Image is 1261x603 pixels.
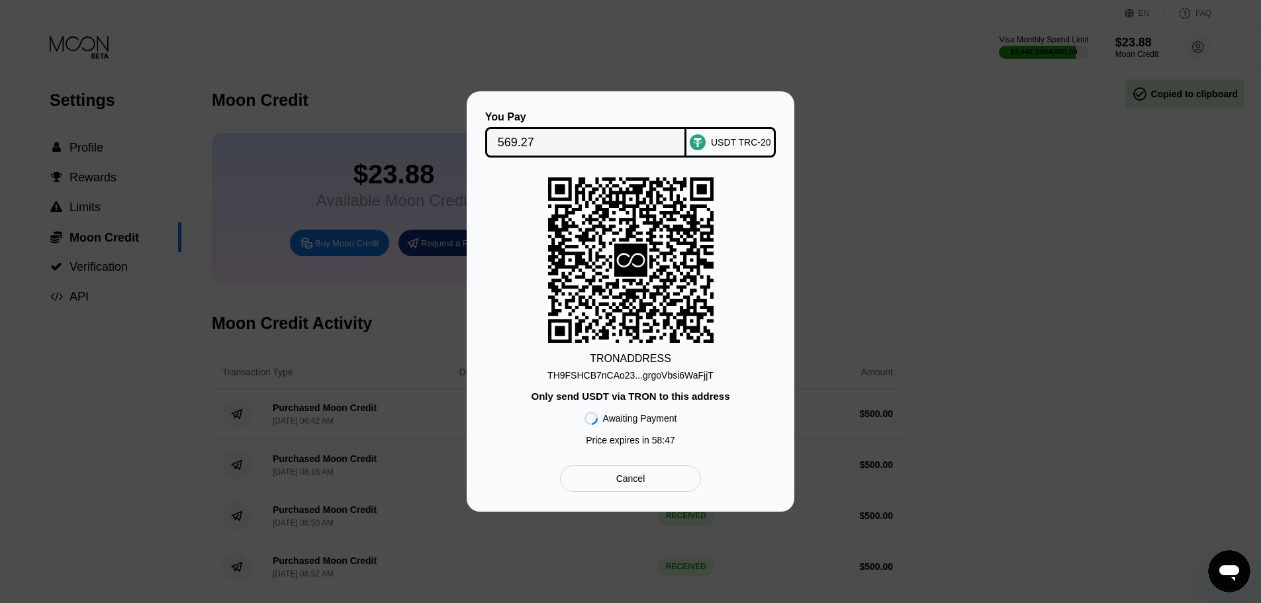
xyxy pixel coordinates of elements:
div: USDT TRC-20 [711,137,771,148]
div: Only send USDT via TRON to this address [531,391,729,402]
div: Price expires in [586,435,675,445]
div: Cancel [560,465,701,492]
div: You Pay [485,111,687,123]
div: You PayUSDT TRC-20 [487,111,774,158]
div: TH9FSHCB7nCAo23...grgoVbsi6WaFjjT [547,370,714,381]
div: Awaiting Payment [603,413,677,424]
iframe: Button to launch messaging window, conversation in progress [1208,550,1250,592]
div: TH9FSHCB7nCAo23...grgoVbsi6WaFjjT [547,365,714,381]
div: Cancel [616,473,645,485]
div: TRON ADDRESS [590,353,671,365]
span: 58 : 47 [652,435,675,445]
